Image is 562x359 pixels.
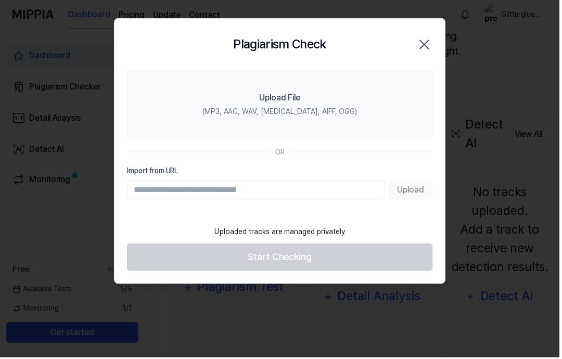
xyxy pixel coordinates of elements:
label: Import from URL [127,166,435,177]
div: (MP3, AAC, WAV, [MEDICAL_DATA], AIFF, OGG) [203,107,359,118]
div: Uploaded tracks are managed privately [209,221,353,245]
div: OR [276,147,286,158]
h2: Plagiarism Check [234,35,327,54]
div: Upload File [260,92,302,105]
